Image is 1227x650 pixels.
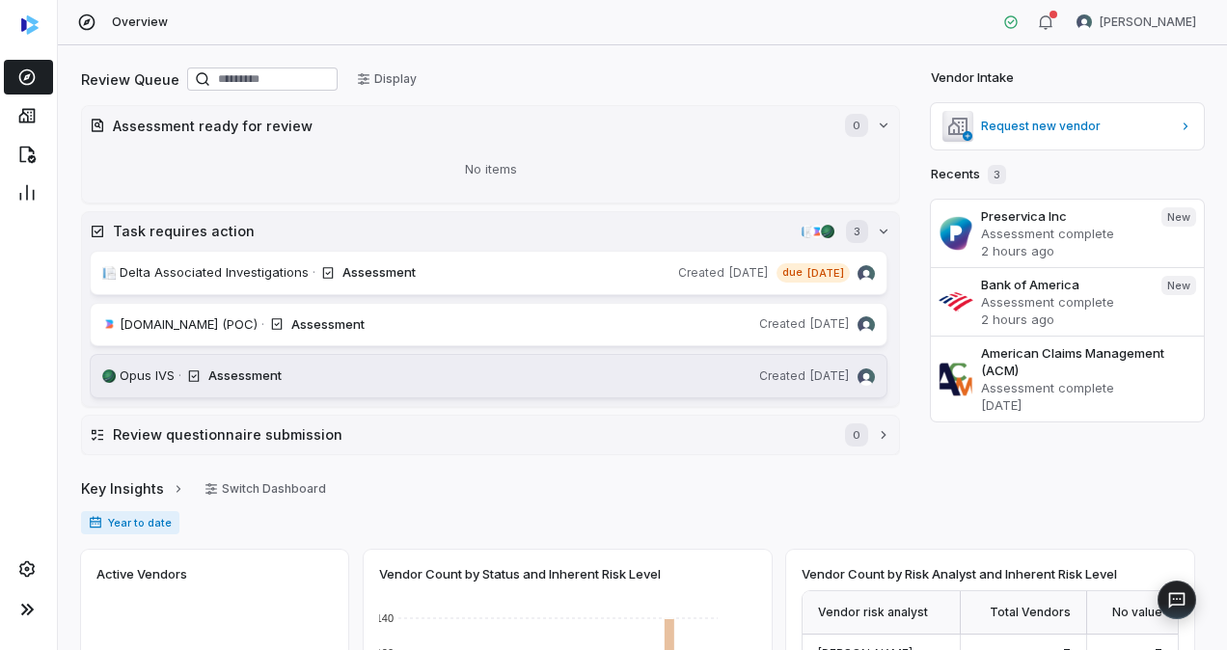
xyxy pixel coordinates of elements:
a: Preservica IncAssessment complete2 hours agoNew [931,200,1204,267]
h2: Review Queue [81,69,179,90]
span: Vendor Count by Status and Inherent Risk Level [379,565,661,582]
span: [PERSON_NAME] [1100,14,1196,30]
span: [DATE] [809,316,850,332]
h2: Vendor Intake [931,68,1014,88]
span: Key Insights [81,478,164,499]
span: Assessment [342,264,416,280]
span: 0 [845,114,868,137]
text: 140 [376,612,394,624]
button: Key Insights [75,469,191,509]
img: Coverbase logo [21,15,39,35]
h2: Assessment ready for review [113,116,826,136]
button: Display [345,65,428,94]
svg: Date range for report [89,516,102,529]
span: New [1161,276,1196,295]
span: due [782,265,803,280]
a: Bank of AmericaAssessment complete2 hours agoNew [931,267,1204,336]
a: Request new vendor [931,103,1204,149]
button: Assessment ready for review0 [82,106,899,145]
img: REKHA KOTHANDARAMAN avatar [1077,14,1092,30]
p: [DATE] [981,396,1196,414]
span: · [261,315,264,335]
a: American Claims Management (ACM)Assessment complete[DATE] [931,336,1204,421]
span: [DATE] [806,265,844,281]
span: · [313,263,315,283]
button: REKHA KOTHANDARAMAN avatar[PERSON_NAME] [1065,8,1208,37]
p: 2 hours ago [981,242,1146,259]
span: Delta Associated Investigations [120,263,309,283]
div: No value [1087,591,1178,635]
span: 3 [846,220,868,243]
span: Opus IVS [120,366,175,386]
a: opusivs.comOpus IVS· AssessmentCreated[DATE]REKHA KOTHANDARAMAN avatar [90,354,887,398]
button: Switch Dashboard [193,474,338,503]
h3: Bank of America [981,276,1146,293]
span: New [1161,207,1196,227]
button: Task requires actiondeltagroup.netbuilder.ioopusivs.com3 [82,212,899,251]
p: Assessment complete [981,225,1146,242]
div: Total Vendors [961,591,1087,635]
a: Key Insights [81,469,185,509]
span: Created [759,316,805,332]
h2: Task requires action [113,221,793,241]
a: builder.io[DOMAIN_NAME] (POC)· AssessmentCreated[DATE]REKHA KOTHANDARAMAN avatar [90,303,887,347]
div: Vendor risk analyst [803,591,961,635]
span: [DATE] [809,368,850,384]
span: Year to date [81,511,179,534]
span: Active Vendors [96,565,187,582]
span: [DATE] [728,265,769,281]
span: Overview [112,14,168,30]
img: REKHA KOTHANDARAMAN avatar [858,265,875,283]
span: 3 [988,165,1006,184]
h2: Recents [931,165,1006,184]
span: Vendor Count by Risk Analyst and Inherent Risk Level [802,565,1117,582]
span: 0 [845,423,868,447]
span: Created [759,368,805,384]
span: Assessment [291,316,365,332]
a: deltagroup.netDelta Associated Investigations· AssessmentCreated[DATE]due[DATE]REKHA KOTHANDARAMA... [90,251,887,295]
span: · [178,366,181,386]
img: REKHA KOTHANDARAMAN avatar [858,368,875,386]
h3: American Claims Management (ACM) [981,344,1196,379]
span: Assessment [208,367,282,383]
button: Review questionnaire submission0 [82,416,899,454]
p: Assessment complete [981,379,1196,396]
div: No items [90,145,891,195]
span: Created [678,265,724,281]
span: [DOMAIN_NAME] (POC) [120,315,258,335]
h2: Review questionnaire submission [113,424,826,445]
p: 2 hours ago [981,311,1146,328]
h3: Preservica Inc [981,207,1146,225]
img: REKHA KOTHANDARAMAN avatar [858,316,875,334]
p: Assessment complete [981,293,1146,311]
span: Request new vendor [981,119,1171,134]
